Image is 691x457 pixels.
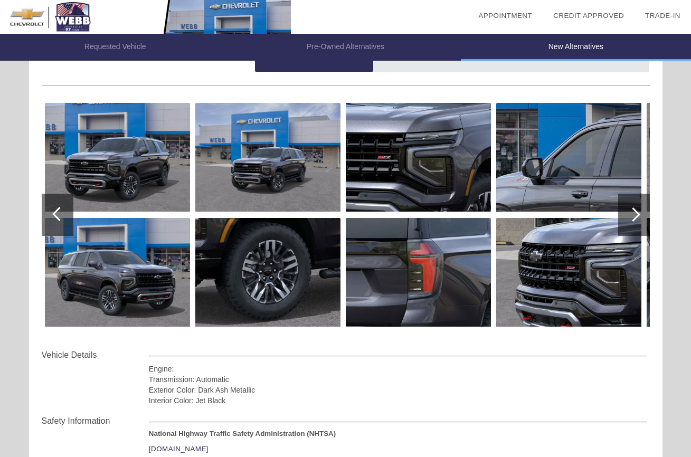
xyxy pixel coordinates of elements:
img: aa75d22d67dc3ad010ae95269396fe5dx.jpg [346,218,491,327]
a: Trade-In [645,12,680,20]
div: Vehicle Details [42,349,149,361]
img: 73b1ceffa43bd0c072b935ededcb57ebx.jpg [496,218,641,327]
a: Appointment [478,12,532,20]
a: [DOMAIN_NAME] [149,445,209,453]
li: New Alternatives [461,34,691,61]
strong: National Highway Traffic Safety Administration (NHTSA) [149,430,336,437]
img: d0a9420accc5f30c3c4b7bd10abe0ac4x.jpg [496,103,641,212]
div: Transmission: Automatic [149,374,648,385]
img: de70f514459c09dee300eb2389d14ef1x.jpg [195,103,340,212]
li: Pre-Owned Alternatives [230,34,460,61]
div: Engine: [149,364,648,374]
img: 6967f24f4737aa013af7797dd6a8fa04x.jpg [45,103,190,212]
a: Credit Approved [553,12,624,20]
div: Safety Information [42,415,149,427]
img: 8e155af311da132e9a0f929675ce269ex.jpg [346,103,491,212]
div: Interior Color: Jet Black [149,395,648,406]
img: abf36228a7df04f97aa216fd802a1fb0x.jpg [195,218,340,327]
img: fd90734d88c87f141df9bb776465939cx.jpg [45,218,190,327]
div: Exterior Color: Dark Ash Metallic [149,385,648,395]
